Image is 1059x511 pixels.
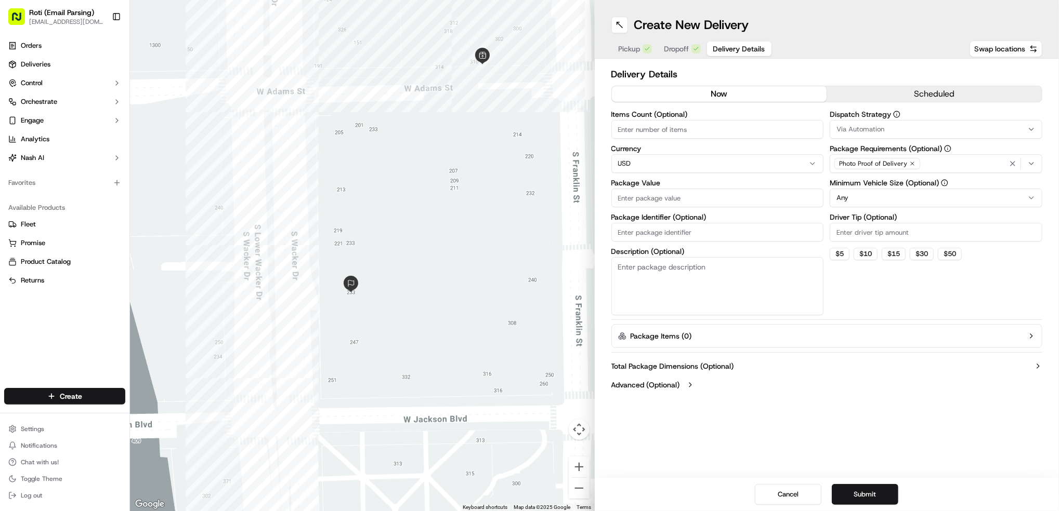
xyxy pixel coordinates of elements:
a: Powered byPylon [73,176,126,184]
span: Nash AI [21,153,44,163]
button: $15 [882,248,906,260]
img: Nash [10,10,31,31]
button: Submit [832,484,898,505]
button: Log out [4,488,125,503]
span: Photo Proof of Delivery [839,159,907,168]
span: Control [21,78,43,88]
label: Package Requirements (Optional) [830,145,1042,152]
span: Log out [21,491,42,500]
label: Advanced (Optional) [611,380,680,390]
span: Deliveries [21,60,50,69]
a: Deliveries [4,56,125,73]
button: Start new chat [177,102,189,115]
a: Orders [4,37,125,54]
button: Chat with us! [4,455,125,469]
span: Product Catalog [21,257,71,266]
input: Enter driver tip amount [830,223,1042,241]
span: Swap locations [974,44,1025,54]
button: Returns [4,272,125,289]
button: Notifications [4,438,125,453]
span: API Documentation [98,151,167,161]
a: 📗Knowledge Base [6,146,84,165]
label: Items Count (Optional) [611,111,824,118]
a: Terms (opens in new tab) [577,504,592,510]
button: $5 [830,248,849,260]
button: Settings [4,422,125,436]
span: Orchestrate [21,97,57,106]
label: Dispatch Strategy [830,111,1042,118]
button: Advanced (Optional) [611,380,1043,390]
span: Fleet [21,220,36,229]
p: Welcome 👋 [10,42,189,58]
button: Engage [4,112,125,129]
label: Driver Tip (Optional) [830,213,1042,221]
label: Package Items ( 0 ) [631,331,692,341]
button: Orchestrate [4,93,125,110]
button: Product Catalog [4,253,125,270]
span: Orders [21,41,42,50]
button: scheduled [827,86,1042,102]
span: Delivery Details [713,44,765,54]
h2: Delivery Details [611,67,1043,82]
input: Enter number of items [611,120,824,139]
input: Enter package value [611,189,824,207]
span: Returns [21,276,44,285]
span: Knowledge Base [21,151,80,161]
button: Promise [4,235,125,251]
a: 💻API Documentation [84,146,171,165]
button: [EMAIL_ADDRESS][DOMAIN_NAME] [29,18,103,26]
h1: Create New Delivery [634,17,749,33]
button: Minimum Vehicle Size (Optional) [941,179,948,186]
div: 📗 [10,152,19,160]
button: Photo Proof of Delivery [830,154,1042,173]
span: Create [60,391,82,401]
button: Package Requirements (Optional) [944,145,951,152]
label: Package Identifier (Optional) [611,213,824,221]
button: Toggle Theme [4,472,125,486]
button: Package Items (0) [611,324,1043,348]
input: Got a question? Start typing here... [27,67,187,78]
span: Via Automation [836,125,884,134]
button: Map camera controls [569,419,590,440]
label: Package Value [611,179,824,186]
img: 1736555255976-a54dd68f-1ca7-489b-9aae-adbdc363a1c4 [10,99,29,118]
button: Roti (Email Parsing)[EMAIL_ADDRESS][DOMAIN_NAME] [4,4,108,29]
button: Swap locations [970,41,1042,57]
span: Dropoff [664,44,689,54]
button: $50 [938,248,962,260]
button: $10 [854,248,878,260]
div: 💻 [88,152,96,160]
span: Pylon [103,176,126,184]
button: Dispatch Strategy [893,111,900,118]
span: Settings [21,425,44,433]
div: We're available if you need us! [35,110,132,118]
span: Toggle Theme [21,475,62,483]
a: Promise [8,238,121,248]
a: Product Catalog [8,257,121,266]
div: Start new chat [35,99,171,110]
span: Pickup [619,44,640,54]
a: Open this area in Google Maps (opens a new window) [133,497,167,511]
button: Total Package Dimensions (Optional) [611,361,1043,371]
button: Fleet [4,216,125,233]
div: Available Products [4,199,125,216]
span: Chat with us! [21,458,59,466]
label: Minimum Vehicle Size (Optional) [830,179,1042,186]
button: Nash AI [4,150,125,166]
a: Analytics [4,131,125,147]
a: Fleet [8,220,121,229]
span: Notifications [21,441,57,450]
label: Total Package Dimensions (Optional) [611,361,734,371]
button: Roti (Email Parsing) [29,7,94,18]
button: Create [4,388,125,405]
label: Currency [611,145,824,152]
button: Control [4,75,125,91]
span: Promise [21,238,45,248]
button: now [612,86,827,102]
button: Keyboard shortcuts [463,504,508,511]
img: Google [133,497,167,511]
span: Analytics [21,135,49,144]
button: Via Automation [830,120,1042,139]
span: Map data ©2025 Google [514,504,571,510]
